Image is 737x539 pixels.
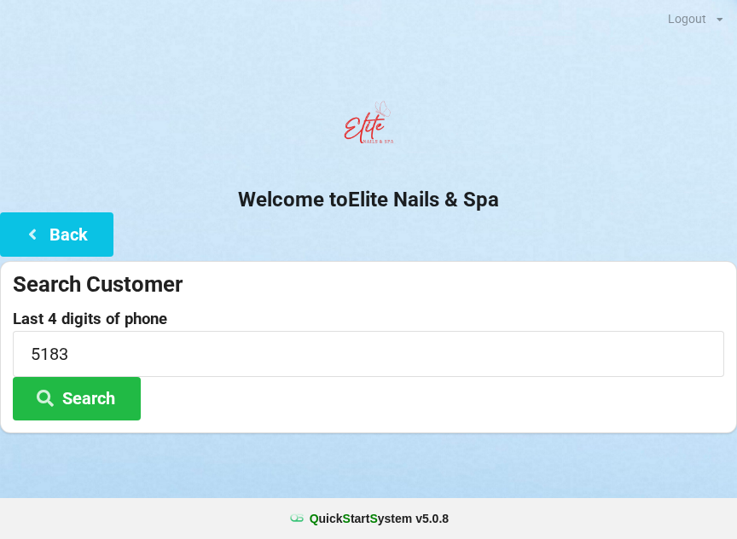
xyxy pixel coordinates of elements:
b: uick tart ystem v 5.0.8 [310,510,449,527]
label: Last 4 digits of phone [13,310,724,327]
button: Search [13,377,141,420]
span: S [343,512,351,525]
div: Logout [668,13,706,25]
img: favicon.ico [288,510,305,527]
span: S [369,512,377,525]
input: 0000 [13,331,724,376]
div: Search Customer [13,270,724,298]
span: Q [310,512,319,525]
img: EliteNailsSpa-Logo1.png [334,93,403,161]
